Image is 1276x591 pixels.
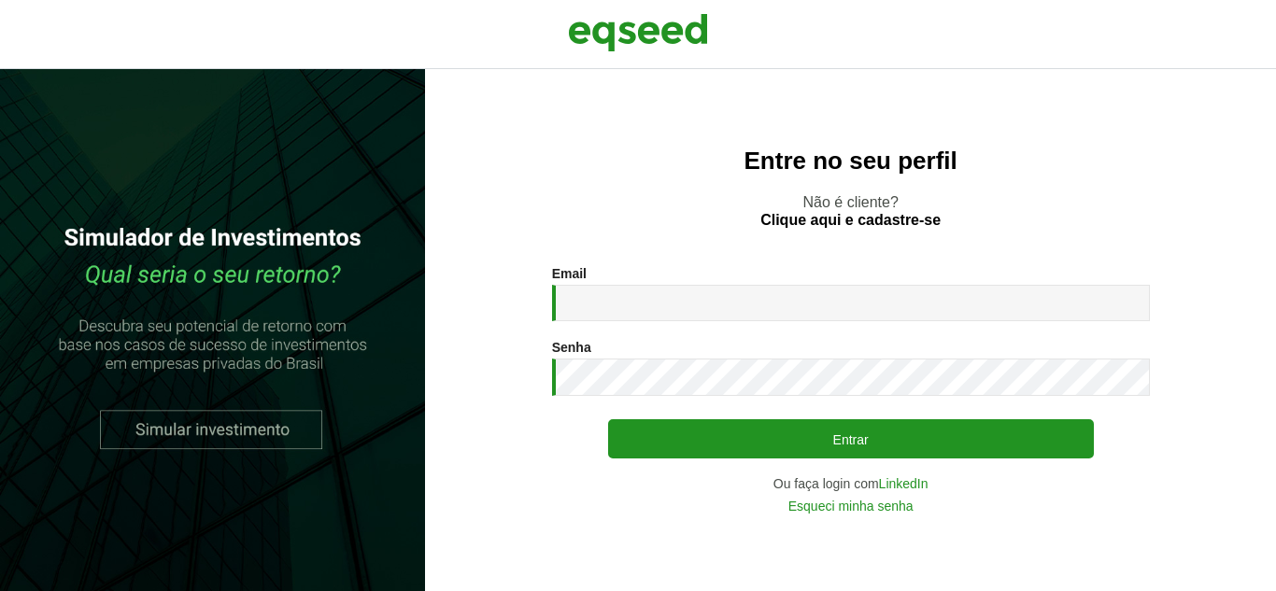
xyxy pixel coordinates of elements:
[608,419,1094,458] button: Entrar
[552,267,587,280] label: Email
[552,341,591,354] label: Senha
[760,213,941,228] a: Clique aqui e cadastre-se
[788,500,914,513] a: Esqueci minha senha
[462,193,1239,229] p: Não é cliente?
[879,477,929,490] a: LinkedIn
[552,477,1150,490] div: Ou faça login com
[568,9,708,56] img: EqSeed Logo
[462,148,1239,175] h2: Entre no seu perfil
